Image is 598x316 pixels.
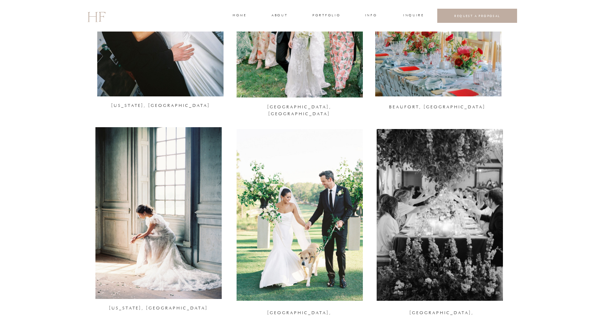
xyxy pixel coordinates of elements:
[443,14,512,18] a: REQUEST A PROPOSAL
[383,104,492,113] a: BEAUFORT, [GEOGRAPHIC_DATA]
[403,13,423,19] a: INQUIRE
[233,13,246,19] a: home
[364,13,378,19] a: INFO
[104,305,213,315] a: [US_STATE], [GEOGRAPHIC_DATA]
[271,13,287,19] a: about
[245,104,353,113] a: [GEOGRAPHIC_DATA], [GEOGRAPHIC_DATA]
[312,13,340,19] a: portfolio
[106,102,215,112] a: [US_STATE], [GEOGRAPHIC_DATA]
[87,5,105,26] a: HF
